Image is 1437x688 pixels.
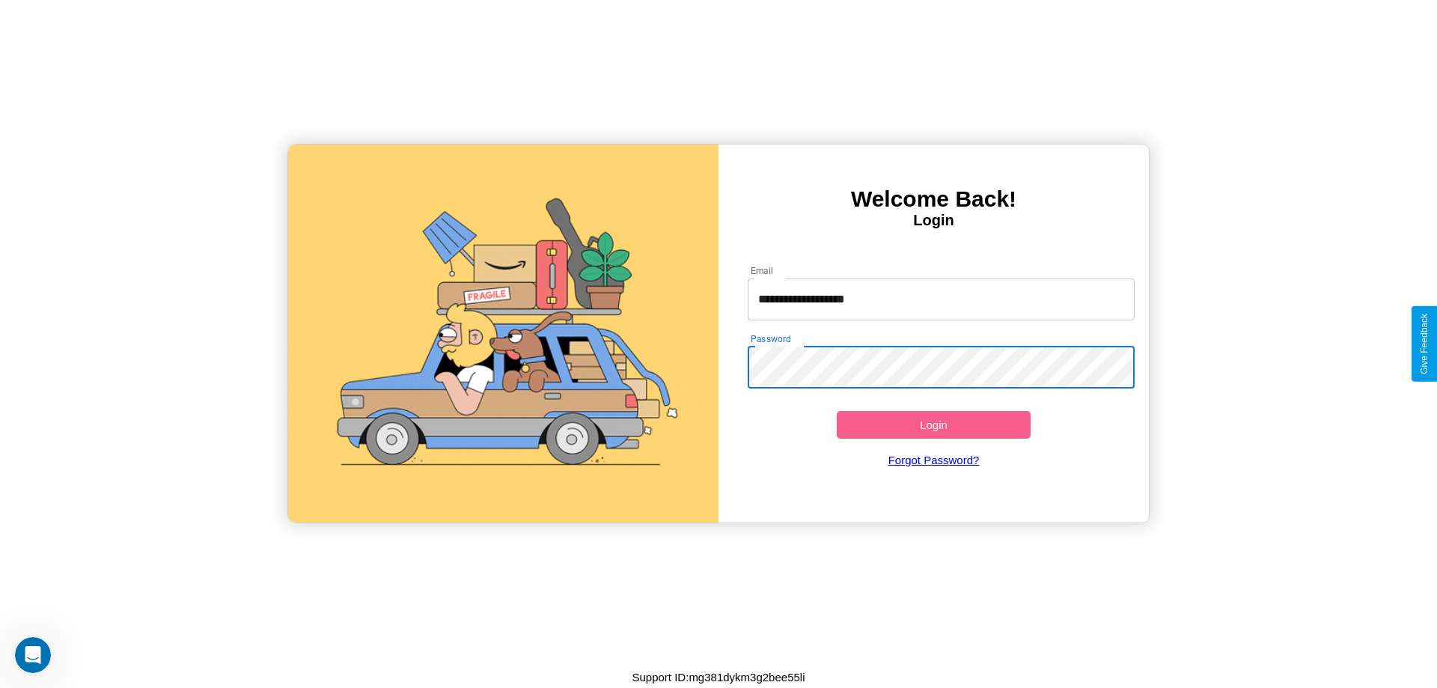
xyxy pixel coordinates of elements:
button: Login [837,411,1031,439]
img: gif [288,144,718,523]
h4: Login [718,212,1149,229]
p: Support ID: mg381dykm3g2bee55li [632,667,805,687]
div: Give Feedback [1419,314,1430,374]
label: Password [751,332,790,345]
iframe: Intercom live chat [15,637,51,673]
label: Email [751,264,774,277]
a: Forgot Password? [740,439,1128,481]
h3: Welcome Back! [718,186,1149,212]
